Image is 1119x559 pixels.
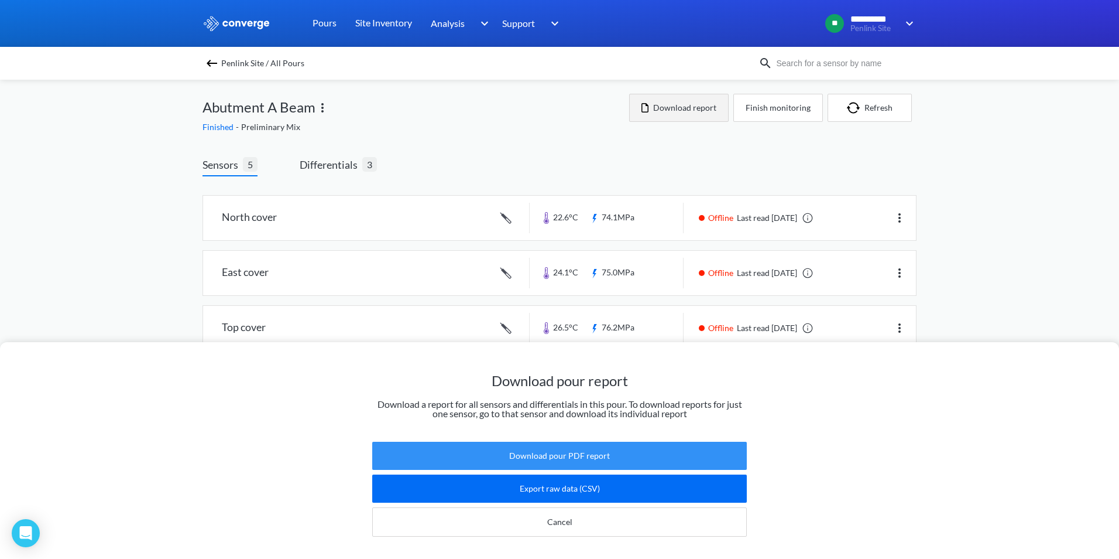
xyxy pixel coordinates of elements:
[372,507,747,537] button: Cancel
[12,519,40,547] div: Open Intercom Messenger
[502,16,535,30] span: Support
[850,24,898,33] span: Penlink Site
[202,16,270,31] img: logo_ewhite.svg
[431,16,465,30] span: Analysis
[372,400,747,418] p: Download a report for all sensors and differentials in this pour. To download reports for just on...
[372,371,747,390] h1: Download pour report
[758,56,773,70] img: icon-search.svg
[898,16,917,30] img: downArrow.svg
[372,442,747,470] button: Download pour PDF report
[205,56,219,70] img: backspace.svg
[473,16,492,30] img: downArrow.svg
[372,475,747,503] button: Export raw data (CSV)
[773,57,914,70] input: Search for a sensor by name
[543,16,562,30] img: downArrow.svg
[221,55,304,71] span: Penlink Site / All Pours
